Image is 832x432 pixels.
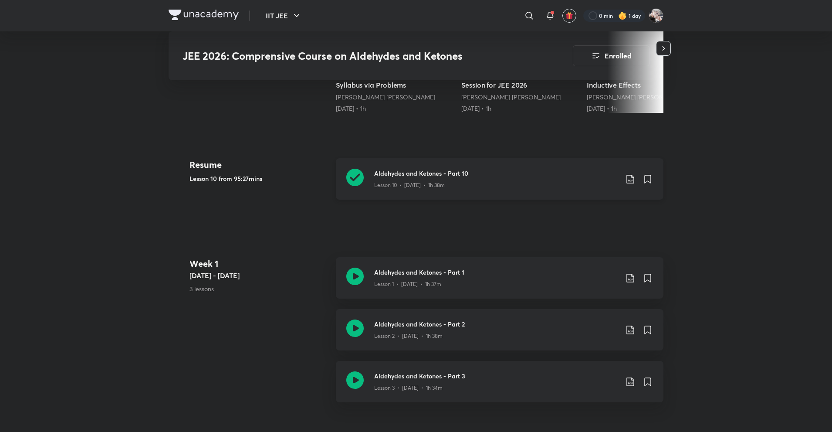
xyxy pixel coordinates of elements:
button: avatar [562,9,576,23]
p: Lesson 2 • [DATE] • 1h 38m [374,332,443,340]
div: 27th Apr • 1h [336,104,454,113]
button: IIT JEE [260,7,307,24]
p: 3 lessons [189,284,329,293]
img: streak [618,11,627,20]
h4: Week 1 [189,257,329,270]
p: Lesson 3 • [DATE] • 1h 34m [374,384,443,392]
a: Aldehydes and Ketones - Part 10Lesson 10 • [DATE] • 1h 38m [336,158,663,210]
a: Company Logo [169,10,239,22]
img: Navin Raj [649,8,663,23]
p: Lesson 10 • [DATE] • 1h 38m [374,181,445,189]
p: Lesson 1 • [DATE] • 1h 37m [374,280,441,288]
h3: Aldehydes and Ketones - Part 3 [374,371,618,381]
a: [PERSON_NAME] [PERSON_NAME] [336,93,435,101]
img: Company Logo [169,10,239,20]
div: Mohammad Kashif Alam [587,93,705,102]
h5: Lesson 10 from 95:27mins [189,174,329,183]
a: Aldehydes and Ketones - Part 2Lesson 2 • [DATE] • 1h 38m [336,309,663,361]
img: avatar [565,12,573,20]
a: [PERSON_NAME] [PERSON_NAME] [461,93,561,101]
a: Aldehydes and Ketones - Part 1Lesson 1 • [DATE] • 1h 37m [336,257,663,309]
div: Mohammad Kashif Alam [336,93,454,102]
button: Enrolled [573,45,649,66]
a: [PERSON_NAME] [PERSON_NAME] [587,93,686,101]
h3: JEE 2026: Comprensive Course on Aldehydes and Ketones [183,50,524,62]
h3: Aldehydes and Ketones - Part 1 [374,268,618,277]
div: 4th Jun • 1h [461,104,580,113]
div: 18th Jun • 1h [587,104,705,113]
h5: [DATE] - [DATE] [189,270,329,281]
h3: Aldehydes and Ketones - Part 10 [374,169,618,178]
div: Mohammad Kashif Alam [461,93,580,102]
a: Aldehydes and Ketones - Part 3Lesson 3 • [DATE] • 1h 34m [336,361,663,413]
h4: Resume [189,158,329,171]
h3: Aldehydes and Ketones - Part 2 [374,320,618,329]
